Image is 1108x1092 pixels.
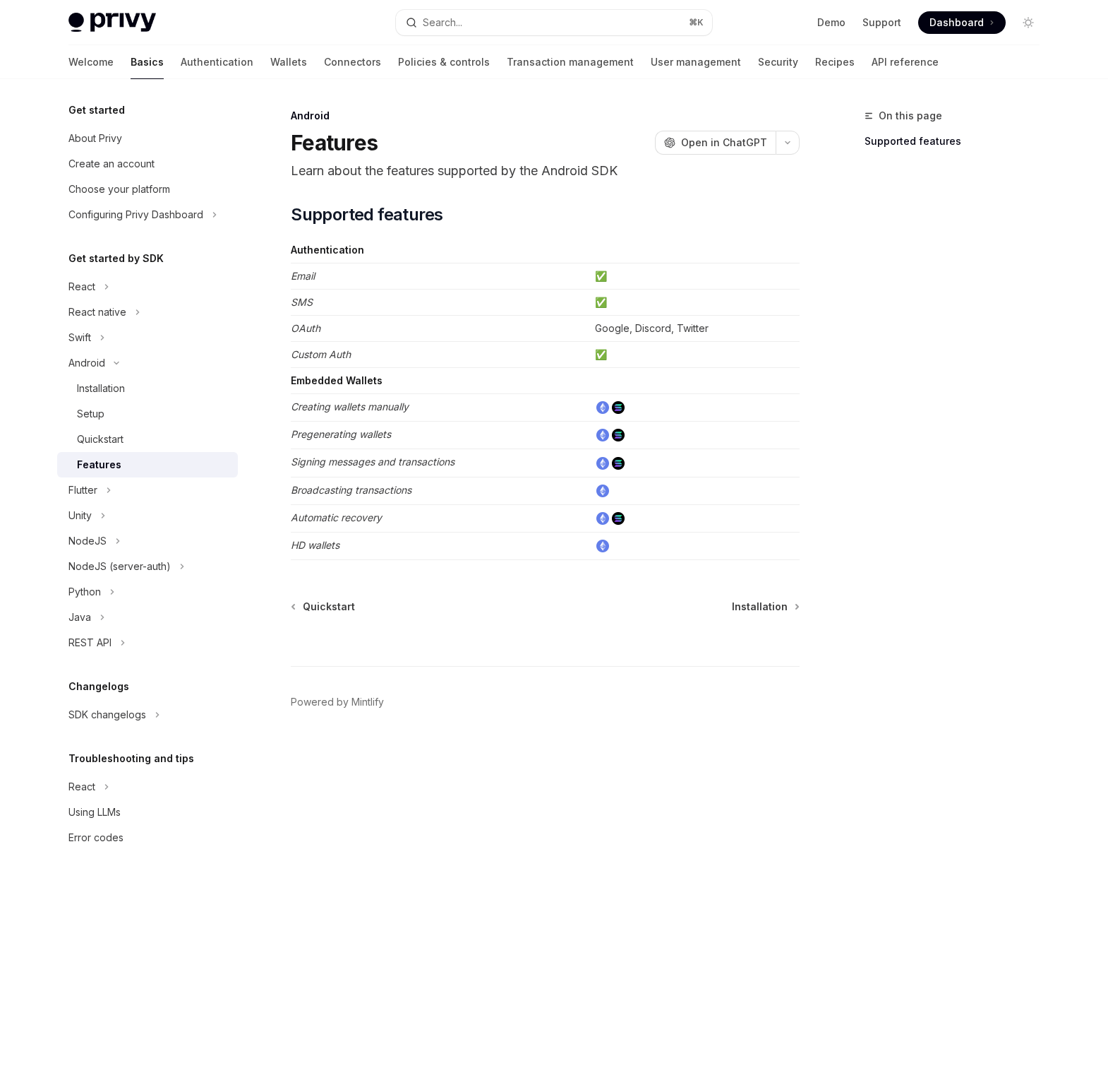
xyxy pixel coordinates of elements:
[655,131,776,155] button: Open in ChatGPT
[77,431,124,448] div: Quickstart
[77,380,125,397] div: Installation
[68,13,156,32] img: light logo
[68,507,92,524] div: Unity
[1017,11,1040,34] button: Toggle dark mode
[681,136,767,150] span: Open in ChatGPT
[396,10,712,35] button: Search...⌘K
[57,151,238,177] a: Create an account
[68,304,126,321] div: React native
[423,14,462,31] div: Search...
[651,45,741,79] a: User management
[68,206,203,223] div: Configuring Privy Dashboard
[815,45,855,79] a: Recipes
[68,102,125,119] h5: Get started
[77,456,121,473] div: Features
[291,511,382,523] em: Automatic recovery
[68,609,91,626] div: Java
[291,400,409,413] em: Creating wallets manually
[872,45,939,79] a: API reference
[879,107,942,124] span: On this page
[68,750,194,767] h5: Troubleshooting and tips
[929,16,984,30] span: Dashboard
[68,804,121,821] div: Using LLMs
[68,355,105,372] div: Android
[291,484,411,496] em: Broadcasting transactions
[68,250,164,267] h5: Get started by SDK
[596,429,609,441] img: ethereum.png
[589,263,800,290] td: ✅
[732,600,788,614] span: Installation
[596,512,609,525] img: ethereum.png
[291,244,364,256] strong: Authentication
[291,456,454,468] em: Signing messages and transactions
[68,181,170,198] div: Choose your platform
[291,109,800,123] div: Android
[291,322,320,334] em: OAuth
[68,778,95,795] div: React
[291,296,313,308] em: SMS
[57,177,238,202] a: Choose your platform
[57,452,238,477] a: Features
[817,16,845,30] a: Demo
[68,678,129,695] h5: Changelogs
[57,126,238,151] a: About Privy
[68,706,146,723] div: SDK changelogs
[291,374,383,386] strong: Embedded Wallets
[68,583,101,600] div: Python
[398,45,490,79] a: Policies & controls
[68,482,97,499] div: Flutter
[68,155,155,172] div: Create an account
[291,270,315,282] em: Email
[612,512,625,525] img: solana.png
[68,558,171,575] div: NodeJS (server-auth)
[291,348,351,360] em: Custom Auth
[292,600,355,614] a: Quickstart
[865,130,1051,153] a: Supported features
[589,342,800,368] td: ✅
[732,600,798,614] a: Installation
[57,825,238,850] a: Error codes
[589,290,800,316] td: ✅
[68,329,91,346] div: Swift
[57,401,238,427] a: Setup
[507,45,634,79] a: Transaction management
[324,45,381,79] a: Connectors
[291,161,800,181] p: Learn about the features supported by the Android SDK
[181,45,253,79] a: Authentication
[596,401,609,414] img: ethereum.png
[68,278,95,295] div: React
[57,800,238,825] a: Using LLMs
[303,600,355,614] span: Quickstart
[68,45,114,79] a: Welcome
[862,16,901,30] a: Support
[77,405,104,422] div: Setup
[596,540,609,552] img: ethereum.png
[57,427,238,452] a: Quickstart
[291,539,339,551] em: HD wallets
[689,17,704,28] span: ⌘ K
[68,533,107,550] div: NodeJS
[291,203,442,226] span: Supported features
[291,428,391,440] em: Pregenerating wallets
[589,316,800,342] td: Google, Discord, Twitter
[612,401,625,414] img: solana.png
[57,376,238,401] a: Installation
[918,11,1006,34] a: Dashboard
[291,695,384,709] a: Powered by Mintlify
[270,45,307,79] a: Wallets
[758,45,798,79] a: Security
[596,457,609,470] img: ethereum.png
[131,45,164,79] a: Basics
[68,634,112,651] div: REST API
[68,829,124,846] div: Error codes
[596,485,609,497] img: ethereum.png
[612,429,625,441] img: solana.png
[612,457,625,470] img: solana.png
[68,130,122,147] div: About Privy
[291,130,378,155] h1: Features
